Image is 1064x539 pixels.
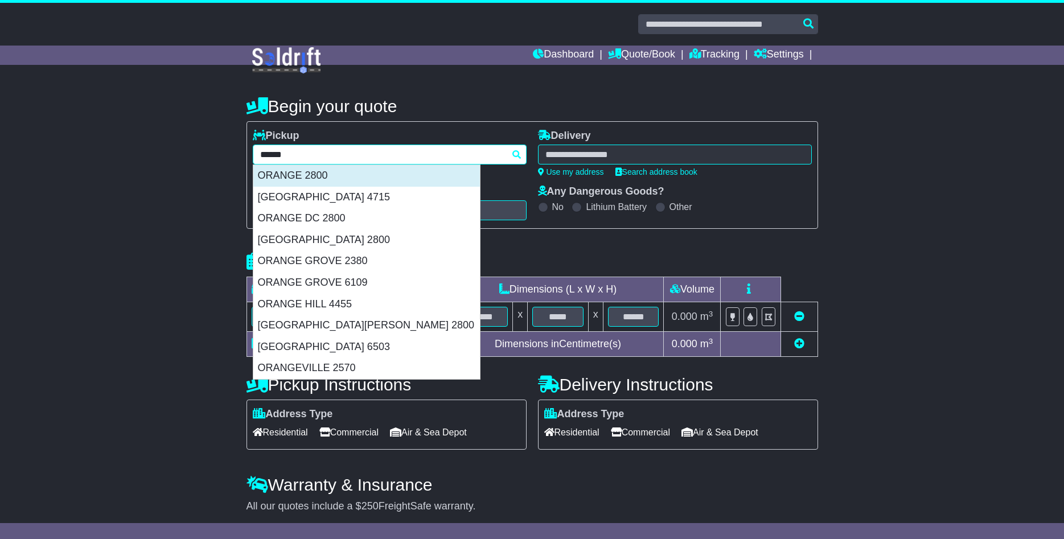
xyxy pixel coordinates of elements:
[538,186,664,198] label: Any Dangerous Goods?
[247,97,818,116] h4: Begin your quote
[608,46,675,65] a: Quote/Book
[544,423,599,441] span: Residential
[452,277,664,302] td: Dimensions (L x W x H)
[452,332,664,357] td: Dimensions in Centimetre(s)
[552,201,564,212] label: No
[253,357,480,379] div: ORANGEVILLE 2570
[681,423,758,441] span: Air & Sea Depot
[361,500,379,512] span: 250
[709,337,713,345] sup: 3
[253,229,480,251] div: [GEOGRAPHIC_DATA] 2800
[247,277,342,302] td: Type
[533,46,594,65] a: Dashboard
[513,302,528,332] td: x
[672,311,697,322] span: 0.000
[754,46,804,65] a: Settings
[253,187,480,208] div: [GEOGRAPHIC_DATA] 4715
[794,311,804,322] a: Remove this item
[247,500,818,513] div: All our quotes include a $ FreightSafe warranty.
[700,311,713,322] span: m
[253,336,480,358] div: [GEOGRAPHIC_DATA] 6503
[588,302,603,332] td: x
[390,423,467,441] span: Air & Sea Depot
[247,252,389,271] h4: Package details |
[611,423,670,441] span: Commercial
[538,130,591,142] label: Delivery
[253,315,480,336] div: [GEOGRAPHIC_DATA][PERSON_NAME] 2800
[586,201,647,212] label: Lithium Battery
[247,375,527,394] h4: Pickup Instructions
[319,423,379,441] span: Commercial
[253,208,480,229] div: ORANGE DC 2800
[253,130,299,142] label: Pickup
[253,294,480,315] div: ORANGE HILL 4455
[689,46,740,65] a: Tracking
[253,145,527,164] typeahead: Please provide city
[794,338,804,349] a: Add new item
[544,408,625,421] label: Address Type
[669,201,692,212] label: Other
[538,375,818,394] h4: Delivery Instructions
[247,475,818,494] h4: Warranty & Insurance
[664,277,721,302] td: Volume
[538,167,604,176] a: Use my address
[253,250,480,272] div: ORANGE GROVE 2380
[253,423,308,441] span: Residential
[615,167,697,176] a: Search address book
[709,310,713,318] sup: 3
[253,165,480,187] div: ORANGE 2800
[700,338,713,349] span: m
[253,408,333,421] label: Address Type
[253,272,480,294] div: ORANGE GROVE 6109
[247,332,342,357] td: Total
[672,338,697,349] span: 0.000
